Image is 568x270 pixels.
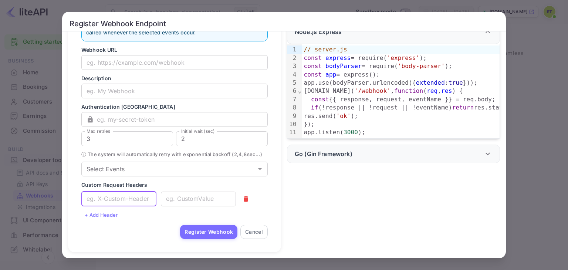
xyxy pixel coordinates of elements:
span: res [441,87,452,94]
label: Max retries [87,128,110,134]
span: bodyParser [325,63,362,70]
span: 'ok' [336,112,351,119]
span: extended [416,79,445,86]
input: eg. X-Custom-Header [81,192,156,206]
span: 'express' [387,54,419,61]
button: + Add Header [81,209,121,220]
span: app [325,71,336,78]
span: // server.js [304,46,347,53]
div: 2 [287,54,298,62]
span: const [311,96,329,103]
span: true [449,79,463,86]
span: req [427,87,437,94]
p: Go (Gin Framework) [295,149,352,158]
button: Open [255,164,265,174]
p: Authentication [GEOGRAPHIC_DATA] [81,103,268,111]
div: 8 [287,104,298,112]
div: 5 [287,79,298,87]
div: 6 [287,87,298,95]
span: '/webhook' [354,87,390,94]
span: express [325,54,351,61]
p: Node.js Express [295,27,342,36]
input: eg. My Webhook [81,84,268,98]
div: 1 [287,45,298,54]
h2: Register Webhook Endpoint [62,12,506,31]
span: if [311,104,318,111]
div: 4 [287,71,298,79]
div: 3 [287,62,298,70]
div: 7 [287,95,298,104]
label: Initial wait (sec) [181,128,215,134]
input: eg. my-secret-token [97,112,268,127]
span: const [304,54,322,61]
button: Register Webhook [180,225,237,239]
span: function [394,87,423,94]
span: 3000 [344,129,358,136]
div: Go (Gin Framework) [287,145,500,163]
div: Node.js Express [287,20,500,44]
div: 9 [287,112,298,120]
span: ⓘ The system will automatically retry with exponential backoff ( 2 , 4 , 8 sec...) [81,151,268,159]
p: Description [81,74,268,82]
span: return [452,104,474,111]
span: 'body-parser' [398,63,445,70]
span: Fold line [298,87,302,94]
input: eg. CustomValue [161,192,236,206]
p: Webhook URL [81,46,268,54]
span: const [304,63,322,70]
div: 11 [287,128,298,136]
div: 10 [287,120,298,128]
span: const [304,71,322,78]
input: eg. https://example.com/webhook [81,55,268,70]
input: Choose event types... [84,164,253,174]
button: Cancel [240,225,268,239]
p: Custom Request Headers [81,181,268,189]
